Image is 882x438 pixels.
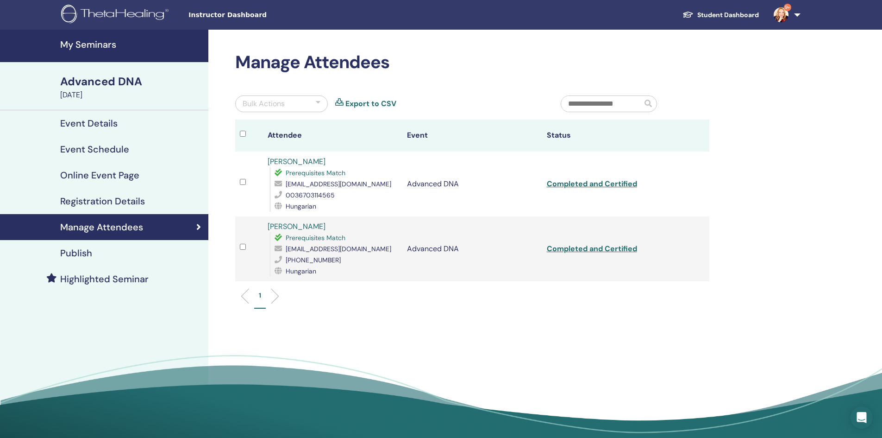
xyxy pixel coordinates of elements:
[286,169,345,177] span: Prerequisites Match
[402,216,542,281] td: Advanced DNA
[286,234,345,242] span: Prerequisites Match
[235,52,709,73] h2: Manage Attendees
[286,245,391,253] span: [EMAIL_ADDRESS][DOMAIN_NAME]
[774,7,788,22] img: default.jpg
[60,273,149,285] h4: Highlighted Seminar
[61,5,172,25] img: logo.png
[60,248,92,259] h4: Publish
[60,196,145,207] h4: Registration Details
[60,74,203,89] div: Advanced DNA
[345,98,396,109] a: Export to CSV
[60,144,129,155] h4: Event Schedule
[675,6,766,24] a: Student Dashboard
[60,222,143,233] h4: Manage Attendees
[60,118,118,129] h4: Event Details
[547,244,637,254] a: Completed and Certified
[542,120,682,152] th: Status
[55,74,208,101] a: Advanced DNA[DATE]
[60,39,203,50] h4: My Seminars
[402,120,542,152] th: Event
[286,202,316,210] span: Hungarian
[851,406,873,429] div: Open Intercom Messenger
[286,256,341,264] span: [PHONE_NUMBER]
[784,4,791,11] span: 9+
[402,152,542,216] td: Advanced DNA
[286,267,316,275] span: Hungarian
[60,89,203,101] div: [DATE]
[263,120,402,152] th: Attendee
[286,191,335,199] span: 0036703114565
[268,222,325,231] a: [PERSON_NAME]
[286,180,391,188] span: [EMAIL_ADDRESS][DOMAIN_NAME]
[268,157,325,166] a: [PERSON_NAME]
[547,179,637,189] a: Completed and Certified
[682,11,694,19] img: graduation-cap-white.svg
[259,291,261,300] p: 1
[188,10,327,20] span: Instructor Dashboard
[60,170,139,181] h4: Online Event Page
[243,98,285,109] div: Bulk Actions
